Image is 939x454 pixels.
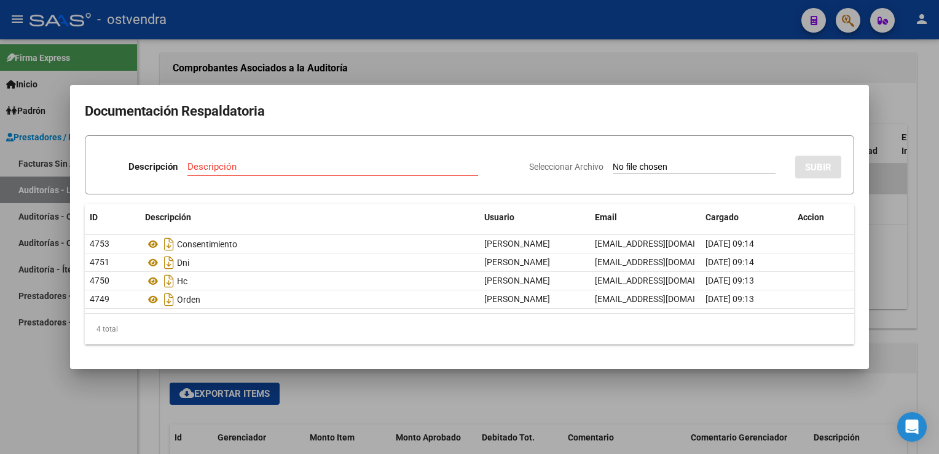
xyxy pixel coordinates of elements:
[479,204,590,231] datatable-header-cell: Usuario
[128,160,178,174] p: Descripción
[145,271,474,291] div: Hc
[595,257,731,267] span: [EMAIL_ADDRESS][DOMAIN_NAME]
[529,162,603,172] span: Seleccionar Archivo
[805,162,831,173] span: SUBIR
[705,239,754,249] span: [DATE] 09:14
[140,204,479,231] datatable-header-cell: Descripción
[161,234,177,254] i: Descargar documento
[484,239,550,249] span: [PERSON_NAME]
[484,294,550,304] span: [PERSON_NAME]
[705,212,739,222] span: Cargado
[85,314,854,344] div: 4 total
[590,204,701,231] datatable-header-cell: Email
[595,294,731,304] span: [EMAIL_ADDRESS][DOMAIN_NAME]
[701,204,793,231] datatable-header-cell: Cargado
[795,156,841,178] button: SUBIR
[145,234,474,254] div: Consentimiento
[90,294,109,304] span: 4749
[90,239,109,249] span: 4753
[705,294,754,304] span: [DATE] 09:13
[595,212,617,222] span: Email
[145,212,191,222] span: Descripción
[793,204,854,231] datatable-header-cell: Accion
[798,212,824,222] span: Accion
[484,276,550,285] span: [PERSON_NAME]
[145,253,474,273] div: Dni
[705,276,754,285] span: [DATE] 09:13
[145,290,474,309] div: Orden
[595,239,731,249] span: [EMAIL_ADDRESS][DOMAIN_NAME]
[90,212,98,222] span: ID
[161,253,177,273] i: Descargar documento
[595,276,731,285] span: [EMAIL_ADDRESS][DOMAIN_NAME]
[85,100,854,123] h2: Documentación Respaldatoria
[484,212,514,222] span: Usuario
[90,276,109,285] span: 4750
[705,257,754,267] span: [DATE] 09:14
[161,290,177,309] i: Descargar documento
[897,412,927,442] div: Open Intercom Messenger
[90,257,109,267] span: 4751
[161,271,177,291] i: Descargar documento
[484,257,550,267] span: [PERSON_NAME]
[85,204,140,231] datatable-header-cell: ID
